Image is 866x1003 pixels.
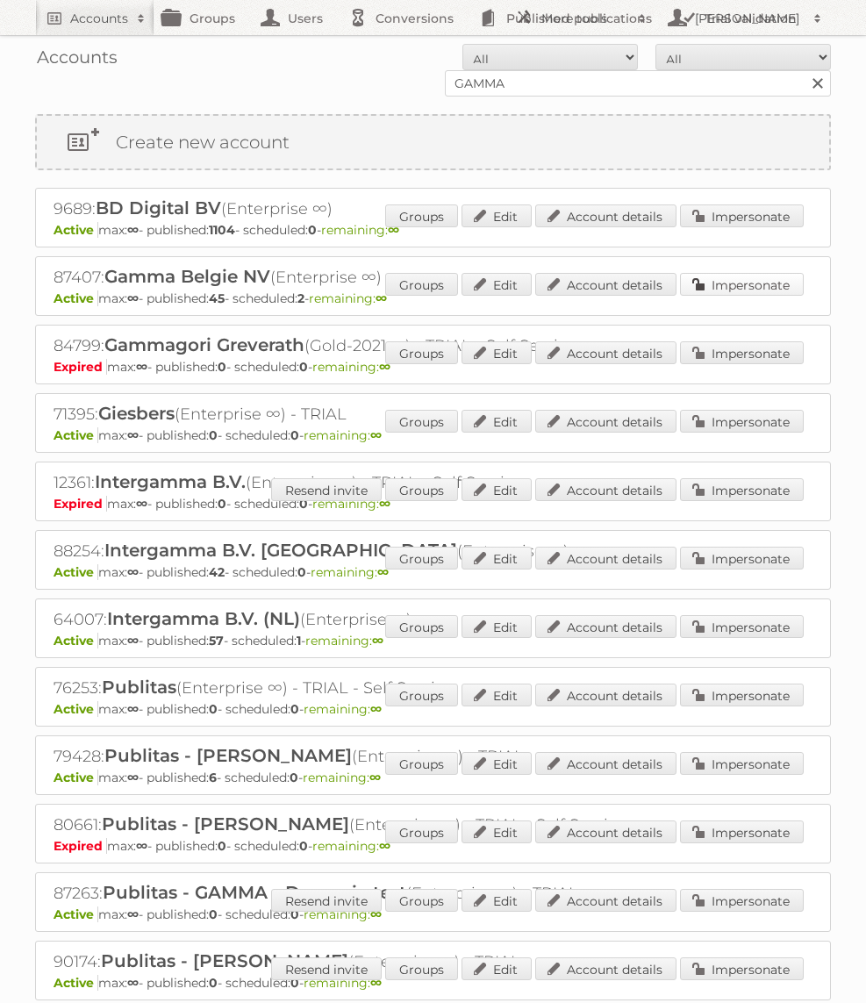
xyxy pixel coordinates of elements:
span: Active [54,633,98,648]
strong: 0 [299,838,308,854]
h2: 79428: (Enterprise ∞) - TRIAL [54,745,668,768]
span: Active [54,290,98,306]
span: remaining: [304,427,382,443]
p: max: - published: - scheduled: - [54,359,812,375]
span: Active [54,427,98,443]
strong: 6 [209,770,217,785]
h2: 84799: (Gold-2021 ∞) - TRIAL - Self Service [54,334,668,357]
strong: 0 [290,427,299,443]
strong: 0 [218,838,226,854]
strong: 1 [297,633,301,648]
a: Edit [462,615,532,638]
a: Impersonate [680,204,804,227]
span: remaining: [321,222,399,238]
span: Active [54,222,98,238]
strong: ∞ [370,701,382,717]
h2: 12361: (Enterprise ∞) - TRIAL - Self Service [54,471,668,494]
span: BD Digital BV [96,197,221,219]
strong: ∞ [136,496,147,512]
strong: ∞ [379,359,390,375]
span: Active [54,770,98,785]
a: Account details [535,410,676,433]
strong: ∞ [377,564,389,580]
h2: 76253: (Enterprise ∞) - TRIAL - Self Service [54,677,668,699]
strong: 45 [209,290,225,306]
strong: 0 [218,359,226,375]
strong: ∞ [370,427,382,443]
span: Giesbers [98,403,175,424]
span: remaining: [305,633,383,648]
span: Expired [54,496,107,512]
p: max: - published: - scheduled: - [54,633,812,648]
span: remaining: [303,770,381,785]
a: Groups [385,410,458,433]
a: Impersonate [680,410,804,433]
strong: 0 [290,701,299,717]
span: Intergamma B.V. (NL) [107,608,300,629]
a: Edit [462,341,532,364]
a: Groups [385,889,458,912]
a: Edit [462,547,532,570]
a: Account details [535,615,676,638]
strong: ∞ [369,770,381,785]
strong: ∞ [127,906,139,922]
strong: 2 [297,290,304,306]
a: Groups [385,204,458,227]
a: Impersonate [680,957,804,980]
h2: Accounts [70,10,128,27]
a: Groups [385,478,458,501]
strong: ∞ [127,975,139,991]
a: Account details [535,889,676,912]
p: max: - published: - scheduled: - [54,906,812,922]
a: Edit [462,957,532,980]
h2: 87407: (Enterprise ∞) [54,266,668,289]
h2: 64007: (Enterprise ∞) [54,608,668,631]
a: Impersonate [680,684,804,706]
a: Account details [535,341,676,364]
h2: 88254: (Enterprise ∞) [54,540,668,562]
span: Publitas - [PERSON_NAME] [104,745,352,766]
a: Groups [385,957,458,980]
strong: 0 [209,427,218,443]
p: max: - published: - scheduled: - [54,290,812,306]
strong: 0 [218,496,226,512]
strong: ∞ [127,564,139,580]
a: Resend invite [271,957,382,980]
strong: 57 [209,633,224,648]
a: Impersonate [680,752,804,775]
strong: 0 [290,770,298,785]
a: Edit [462,273,532,296]
strong: ∞ [127,290,139,306]
a: Account details [535,547,676,570]
strong: ∞ [127,633,139,648]
a: Account details [535,957,676,980]
h2: 9689: (Enterprise ∞) [54,197,668,220]
a: Edit [462,478,532,501]
h2: [PERSON_NAME] [691,10,805,27]
p: max: - published: - scheduled: - [54,564,812,580]
strong: ∞ [127,770,139,785]
h2: 71395: (Enterprise ∞) - TRIAL [54,403,668,426]
span: remaining: [311,564,389,580]
a: Groups [385,752,458,775]
strong: ∞ [127,222,139,238]
a: Resend invite [271,889,382,912]
span: Expired [54,838,107,854]
a: Impersonate [680,820,804,843]
a: Account details [535,752,676,775]
p: max: - published: - scheduled: - [54,838,812,854]
h2: 87263: (Enterprise ∞) - TRIAL [54,882,668,905]
a: Groups [385,684,458,706]
strong: 0 [209,906,218,922]
p: max: - published: - scheduled: - [54,222,812,238]
strong: 0 [308,222,317,238]
a: Edit [462,752,532,775]
a: Groups [385,341,458,364]
span: remaining: [312,838,390,854]
h2: 90174: (Enterprise ∞) - TRIAL [54,950,668,973]
strong: 0 [297,564,306,580]
h2: 80661: (Enterprise ∞) - TRIAL - Self Service [54,813,668,836]
span: Intergamma B.V. [GEOGRAPHIC_DATA] [104,540,457,561]
span: Gammagori Greverath [104,334,304,355]
strong: 0 [299,359,308,375]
